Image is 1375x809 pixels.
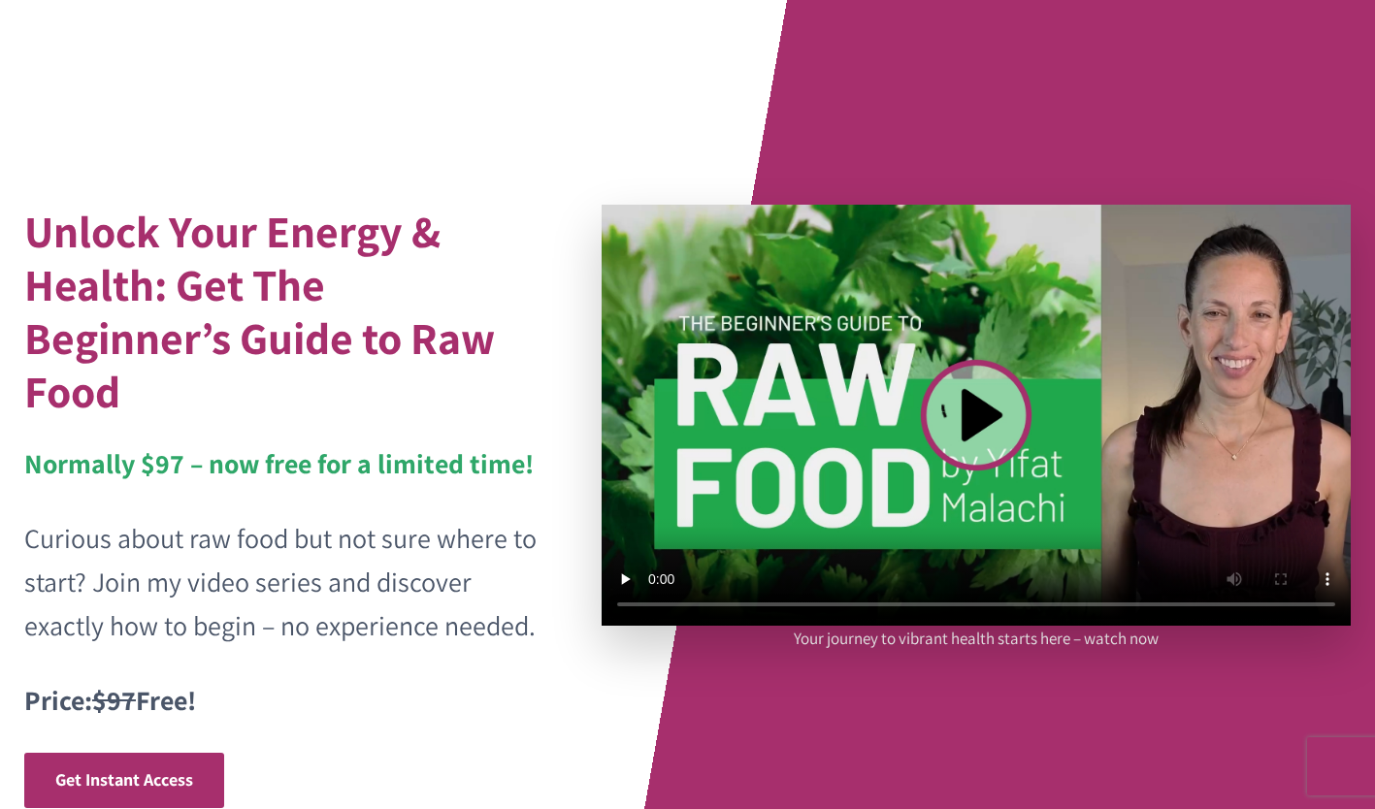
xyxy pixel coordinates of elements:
p: Curious about raw food but not sure where to start? Join my video series and discover exactly how... [24,517,540,647]
span: Get Instant Access [55,768,193,791]
h1: Unlock Your Energy & Health: Get The Beginner’s Guide to Raw Food [24,205,540,418]
strong: Price: Free! [24,682,196,718]
s: $97 [92,682,136,718]
strong: Normally $97 – now free for a limited time! [24,445,534,481]
a: Get Instant Access [24,753,224,808]
p: Your journey to vibrant health starts here – watch now [794,626,1159,652]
